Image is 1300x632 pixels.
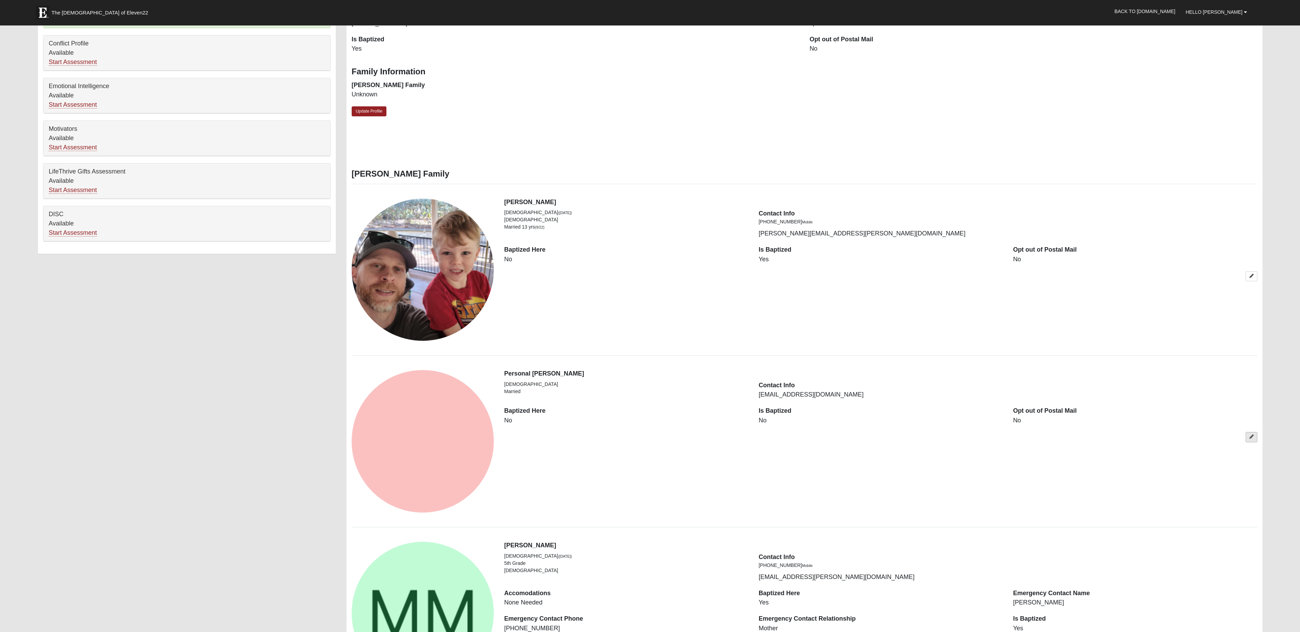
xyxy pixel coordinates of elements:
dd: No [1013,255,1257,264]
dt: Opt out of Postal Mail [1013,407,1257,415]
dt: Baptized Here [504,245,748,254]
img: Eleven22 logo [36,6,50,20]
li: 5th Grade [504,560,748,567]
span: The [DEMOGRAPHIC_DATA] of Eleven22 [51,9,148,16]
dd: No [504,416,748,425]
li: Married 13 yrs [504,223,748,231]
dd: No [1013,416,1257,425]
dt: Baptized Here [504,407,748,415]
dt: Opt out of Postal Mail [810,35,1257,44]
li: [PHONE_NUMBER] [759,218,1003,225]
li: [DEMOGRAPHIC_DATA] [504,216,748,223]
div: Emotional Intelligence Available [43,78,330,113]
dd: No [504,255,748,264]
a: Start Assessment [49,101,97,108]
dd: Yes [759,598,1003,607]
dt: Is Baptized [759,407,1003,415]
dt: Emergency Contact Relationship [759,614,1003,623]
div: DISC Available [43,206,330,241]
dt: Emergency Contact Phone [504,614,748,623]
div: Motivators Available [43,121,330,156]
a: Start Assessment [49,229,97,236]
dd: [PERSON_NAME] [1013,598,1257,607]
dt: Opt out of Postal Mail [1013,245,1257,254]
h4: Personal [PERSON_NAME] [504,370,1257,378]
a: View Fullsize Photo [352,199,494,341]
strong: Contact Info [759,554,795,560]
dt: Is Baptized [759,245,1003,254]
a: Update Profile [352,106,387,116]
li: [DEMOGRAPHIC_DATA] [504,567,748,574]
li: [DEMOGRAPHIC_DATA] [504,209,748,216]
dd: Yes [759,255,1003,264]
span: Hello [PERSON_NAME] [1186,9,1243,15]
li: Married [504,388,748,395]
dd: None Needed [504,598,748,607]
h3: [PERSON_NAME] Family [352,169,1257,179]
h3: Family Information [352,67,1257,77]
small: (9/22) [535,225,544,229]
strong: Contact Info [759,382,795,389]
div: Conflict Profile Available [43,35,330,71]
div: [EMAIL_ADDRESS][PERSON_NAME][DOMAIN_NAME] [754,552,1008,582]
dd: Yes [352,44,799,53]
dd: No [759,416,1003,425]
small: Mobile [802,220,813,224]
strong: Contact Info [759,210,795,217]
h4: [PERSON_NAME] [504,542,1257,549]
li: [DEMOGRAPHIC_DATA] [504,552,748,560]
a: Start Assessment [49,144,97,151]
small: ([DATE]) [558,554,572,558]
dt: [PERSON_NAME] Family [352,81,799,90]
li: [PHONE_NUMBER] [759,562,1003,569]
a: The [DEMOGRAPHIC_DATA] of Eleven22 [32,2,170,20]
dt: Is Baptized [1013,614,1257,623]
a: Back to [DOMAIN_NAME] [1109,3,1181,20]
dt: Accomodations [504,589,748,598]
small: Mobile [802,563,813,568]
a: Start Assessment [49,59,97,66]
small: ([DATE]) [558,211,572,215]
dt: Emergency Contact Name [1013,589,1257,598]
a: Start Assessment [49,187,97,194]
div: [PERSON_NAME][EMAIL_ADDRESS][PERSON_NAME][DOMAIN_NAME] [754,209,1008,238]
dd: Unknown [352,90,799,99]
dt: Is Baptized [352,35,799,44]
a: Edit Mariano Mohr [1246,271,1257,281]
div: LifeThrive Gifts Assessment Available [43,164,330,199]
li: [DEMOGRAPHIC_DATA] [504,381,748,388]
a: View Fullsize Photo [352,370,494,513]
h4: [PERSON_NAME] [504,199,1257,206]
div: [EMAIL_ADDRESS][DOMAIN_NAME] [754,381,1008,399]
dd: No [810,44,1257,53]
a: Hello [PERSON_NAME] [1181,3,1252,21]
dt: Baptized Here [759,589,1003,598]
a: Edit Personal Mariano Mohr [1246,432,1257,442]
